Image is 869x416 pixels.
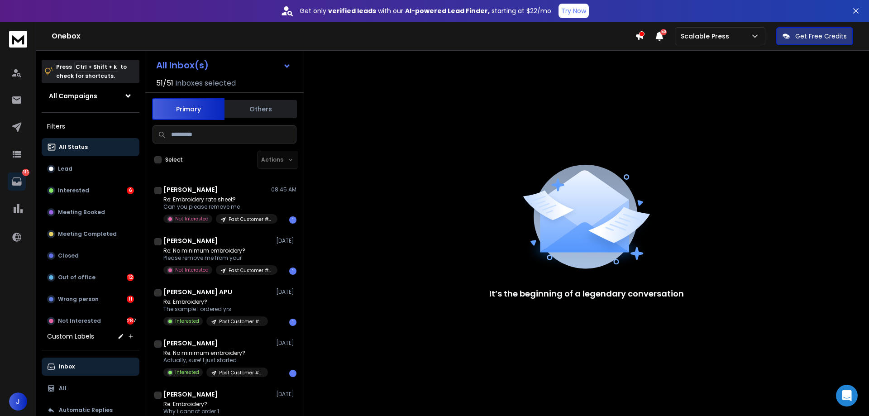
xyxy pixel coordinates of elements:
p: All [59,385,67,392]
div: 287 [127,317,134,325]
button: Lead [42,160,139,178]
strong: verified leads [328,6,376,15]
p: Get only with our starting at $22/mo [300,6,551,15]
div: Open Intercom Messenger [836,385,858,406]
h3: Inboxes selected [175,78,236,89]
p: Not Interested [175,267,209,273]
p: Past Customer #2 (SP) [219,318,263,325]
div: 11 [127,296,134,303]
button: Get Free Credits [776,27,853,45]
button: Interested6 [42,182,139,200]
p: Press to check for shortcuts. [56,62,127,81]
p: Past Customer #2 (SP) [229,267,272,274]
button: Closed [42,247,139,265]
button: Primary [152,98,224,120]
p: All Status [59,143,88,151]
p: Past Customer #2 (SP) [219,369,263,376]
p: Scalable Press [681,32,733,41]
p: Closed [58,252,79,259]
p: Past Customer #2 (SP) [229,216,272,223]
button: Wrong person11 [42,290,139,308]
h1: [PERSON_NAME] [163,390,218,399]
span: Ctrl + Shift + k [74,62,118,72]
img: logo [9,31,27,48]
div: 1 [289,319,296,326]
h1: All Campaigns [49,91,97,100]
p: [DATE] [276,391,296,398]
p: Lead [58,165,72,172]
button: Not Interested287 [42,312,139,330]
h1: [PERSON_NAME] [163,339,218,348]
p: Interested [58,187,89,194]
p: Why i cannot order 1 [163,408,272,415]
p: [DATE] [276,288,296,296]
p: Re: No minimum embroidery? [163,247,272,254]
button: All Inbox(s) [149,56,298,74]
p: Inbox [59,363,75,370]
button: All Campaigns [42,87,139,105]
p: Can you please remove me [163,203,272,210]
div: 1 [289,370,296,377]
p: Wrong person [58,296,99,303]
p: Actually, sure! I just started [163,357,268,364]
button: J [9,392,27,411]
h3: Filters [42,120,139,133]
button: All [42,379,139,397]
p: [DATE] [276,339,296,347]
h1: All Inbox(s) [156,61,209,70]
p: Re: No minimum embroidery? [163,349,268,357]
button: Meeting Completed [42,225,139,243]
p: The sample I ordered yrs [163,306,268,313]
h3: Custom Labels [47,332,94,341]
div: 6 [127,187,134,194]
p: Interested [175,318,199,325]
h1: Onebox [52,31,635,42]
p: [DATE] [276,237,296,244]
p: Re: Embroidery rate sheet? [163,196,272,203]
label: Select [165,156,183,163]
p: Meeting Booked [58,209,105,216]
h1: [PERSON_NAME] APU [163,287,232,296]
div: 12 [127,274,134,281]
button: All Status [42,138,139,156]
p: Get Free Credits [795,32,847,41]
p: Re: Embroidery? [163,298,268,306]
p: Not Interested [175,215,209,222]
div: 1 [289,216,296,224]
button: Try Now [559,4,589,18]
p: Meeting Completed [58,230,117,238]
button: Out of office12 [42,268,139,287]
p: Interested [175,369,199,376]
button: Inbox [42,358,139,376]
p: 08:45 AM [271,186,296,193]
p: Automatic Replies [59,406,113,414]
strong: AI-powered Lead Finder, [405,6,490,15]
p: Please remove me from your [163,254,272,262]
span: 51 / 51 [156,78,173,89]
h1: [PERSON_NAME] [163,236,218,245]
p: Try Now [561,6,586,15]
a: 316 [8,172,26,191]
p: Re: Embroidery? [163,401,272,408]
p: Out of office [58,274,95,281]
p: It’s the beginning of a legendary conversation [489,287,684,300]
button: Meeting Booked [42,203,139,221]
div: 1 [289,268,296,275]
p: Not Interested [58,317,101,325]
h1: [PERSON_NAME] [163,185,218,194]
span: 50 [660,29,667,35]
button: Others [224,99,297,119]
p: 316 [22,169,29,176]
